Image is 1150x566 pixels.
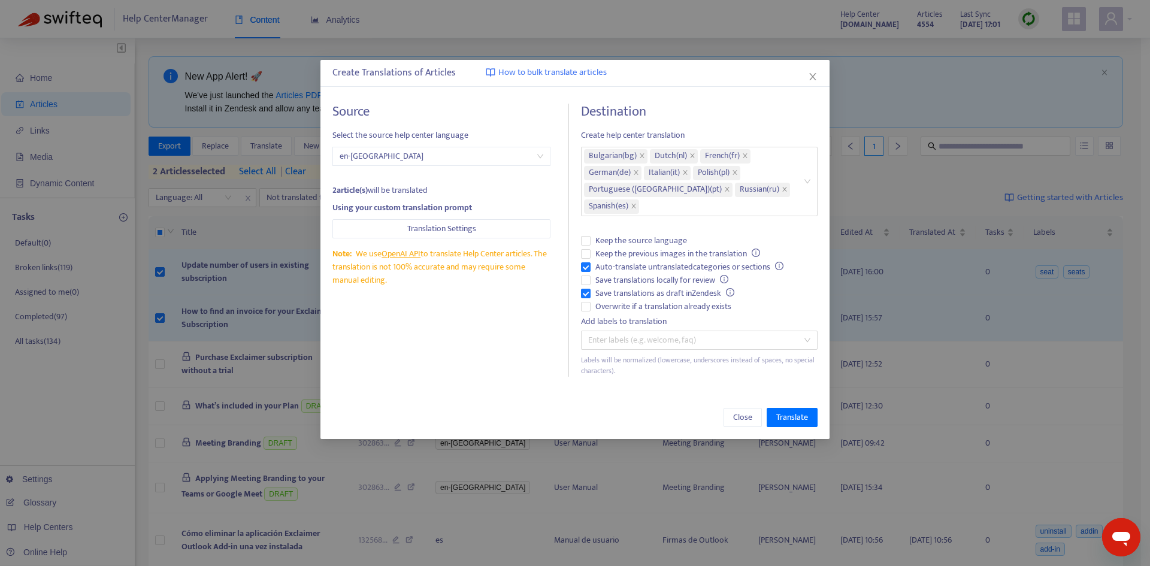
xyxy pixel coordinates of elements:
[332,129,551,142] span: Select the source help center language
[332,247,551,287] div: We use to translate Help Center articles. The translation is not 100% accurate and may require so...
[486,66,607,80] a: How to bulk translate articles
[332,247,352,261] span: Note:
[591,287,739,300] span: Save translations as draft in Zendesk
[720,275,728,283] span: info-circle
[639,153,645,160] span: close
[724,408,762,427] button: Close
[782,186,788,193] span: close
[332,183,368,197] strong: 2 article(s)
[591,247,765,261] span: Keep the previous images in the translation
[591,300,736,313] span: Overwrite if a translation already exists
[732,170,738,177] span: close
[589,199,628,214] span: Spanish ( es )
[1102,518,1140,556] iframe: Button to launch messaging window
[486,68,495,77] img: image-link
[655,149,687,164] span: Dutch ( nl )
[698,166,730,180] span: Polish ( pl )
[705,149,740,164] span: French ( fr )
[591,274,733,287] span: Save translations locally for review
[407,222,476,235] span: Translation Settings
[806,70,819,83] button: Close
[581,129,818,142] span: Create help center translation
[591,261,788,274] span: Auto-translate untranslated categories or sections
[631,203,637,210] span: close
[742,153,748,160] span: close
[340,147,544,165] span: en-gb
[682,170,688,177] span: close
[589,166,631,180] span: German ( de )
[724,186,730,193] span: close
[332,104,551,120] h4: Source
[689,153,695,160] span: close
[649,166,680,180] span: Italian ( it )
[633,170,639,177] span: close
[740,183,779,197] span: Russian ( ru )
[332,201,551,214] div: Using your custom translation prompt
[332,66,818,80] div: Create Translations of Articles
[589,183,722,197] span: Portuguese ([GEOGRAPHIC_DATA]) ( pt )
[733,411,752,424] span: Close
[726,288,734,296] span: info-circle
[589,149,637,164] span: Bulgarian ( bg )
[581,355,818,377] div: Labels will be normalized (lowercase, underscores instead of spaces, no special characters).
[775,262,783,270] span: info-circle
[332,219,551,238] button: Translation Settings
[581,315,818,328] div: Add labels to translation
[591,234,692,247] span: Keep the source language
[752,249,760,257] span: info-circle
[382,247,420,261] a: OpenAI API
[776,411,808,424] span: Translate
[581,104,818,120] h4: Destination
[767,408,818,427] button: Translate
[498,66,607,80] span: How to bulk translate articles
[332,184,551,197] div: will be translated
[808,72,818,81] span: close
